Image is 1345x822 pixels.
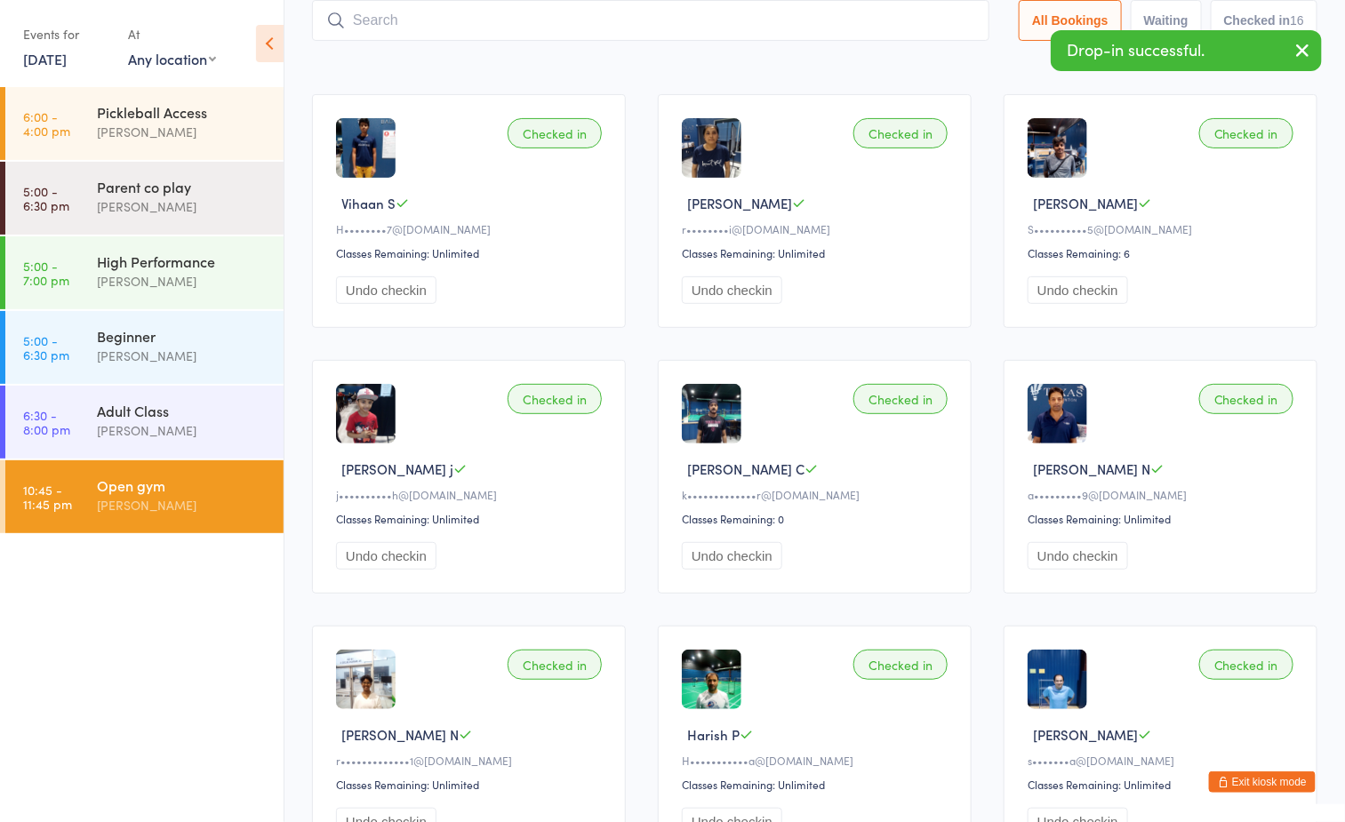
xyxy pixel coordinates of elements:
span: [PERSON_NAME] j [341,459,453,478]
div: [PERSON_NAME] [97,495,268,515]
time: 10:45 - 11:45 pm [23,483,72,511]
div: Classes Remaining: Unlimited [682,777,953,792]
div: Checked in [1199,384,1293,414]
time: 6:00 - 4:00 pm [23,109,70,138]
button: Undo checkin [336,542,436,570]
div: 16 [1290,13,1304,28]
div: Any location [128,49,216,68]
span: [PERSON_NAME] [1033,194,1138,212]
span: [PERSON_NAME] [1033,725,1138,744]
div: Beginner [97,326,268,346]
img: image1686872168.png [682,384,741,443]
a: 5:00 -6:30 pmBeginner[PERSON_NAME] [5,311,284,384]
span: [PERSON_NAME] [687,194,792,212]
time: 6:30 - 8:00 pm [23,408,70,436]
div: [PERSON_NAME] [97,196,268,217]
img: image1751589701.png [682,118,741,178]
div: Checked in [853,384,948,414]
div: j••••••••••h@[DOMAIN_NAME] [336,487,607,502]
time: 5:00 - 7:00 pm [23,259,69,287]
div: Events for [23,20,110,49]
div: At [128,20,216,49]
div: k•••••••••••••r@[DOMAIN_NAME] [682,487,953,502]
div: [PERSON_NAME] [97,346,268,366]
button: Undo checkin [1028,276,1128,304]
div: Checked in [1199,118,1293,148]
div: Classes Remaining: 6 [1028,245,1299,260]
div: Checked in [508,384,602,414]
div: Pickleball Access [97,102,268,122]
span: [PERSON_NAME] N [1033,459,1150,478]
div: Checked in [853,118,948,148]
time: 5:00 - 6:30 pm [23,333,69,362]
div: Adult Class [97,401,268,420]
img: image1722993465.png [336,118,396,178]
div: Checked in [1199,650,1293,680]
div: Classes Remaining: Unlimited [682,245,953,260]
div: [PERSON_NAME] [97,420,268,441]
div: [PERSON_NAME] [97,271,268,291]
span: Harish P [687,725,740,744]
img: image1711320660.png [336,650,396,709]
div: Classes Remaining: Unlimited [336,245,607,260]
img: image1741821735.png [336,384,396,443]
button: Undo checkin [1028,542,1128,570]
button: Undo checkin [336,276,436,304]
img: image1689292176.png [1028,118,1087,178]
span: [PERSON_NAME] N [341,725,459,744]
a: 5:00 -7:00 pmHigh Performance[PERSON_NAME] [5,236,284,309]
div: Open gym [97,475,268,495]
div: r••••••••i@[DOMAIN_NAME] [682,221,953,236]
a: 6:30 -8:00 pmAdult Class[PERSON_NAME] [5,386,284,459]
div: Checked in [508,118,602,148]
div: Classes Remaining: Unlimited [1028,777,1299,792]
div: Classes Remaining: 0 [682,511,953,526]
div: Classes Remaining: Unlimited [336,511,607,526]
div: Checked in [508,650,602,680]
a: 10:45 -11:45 pmOpen gym[PERSON_NAME] [5,460,284,533]
span: Vihaan S [341,194,396,212]
div: Classes Remaining: Unlimited [1028,511,1299,526]
div: S••••••••••5@[DOMAIN_NAME] [1028,221,1299,236]
div: Drop-in successful. [1051,30,1322,71]
img: image1672675239.png [682,650,741,709]
div: H••••••••7@[DOMAIN_NAME] [336,221,607,236]
img: image1687003564.png [1028,650,1087,709]
time: 5:00 - 6:30 pm [23,184,69,212]
button: Undo checkin [682,276,782,304]
span: [PERSON_NAME] C [687,459,805,478]
div: s•••••••a@[DOMAIN_NAME] [1028,753,1299,768]
div: Checked in [853,650,948,680]
a: [DATE] [23,49,67,68]
div: a•••••••••9@[DOMAIN_NAME] [1028,487,1299,502]
div: H•••••••••••a@[DOMAIN_NAME] [682,753,953,768]
a: 6:00 -4:00 pmPickleball Access[PERSON_NAME] [5,87,284,160]
img: image1671893069.png [1028,384,1087,443]
div: Classes Remaining: Unlimited [336,777,607,792]
div: [PERSON_NAME] [97,122,268,142]
div: High Performance [97,251,268,271]
a: 5:00 -6:30 pmParent co play[PERSON_NAME] [5,162,284,235]
button: Exit kiosk mode [1209,771,1316,793]
div: Parent co play [97,177,268,196]
button: Undo checkin [682,542,782,570]
div: r•••••••••••••1@[DOMAIN_NAME] [336,753,607,768]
